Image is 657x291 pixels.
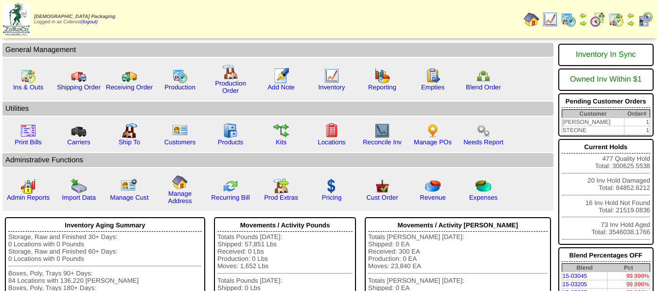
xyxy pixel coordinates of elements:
img: arrowleft.gif [579,12,587,19]
a: Pricing [322,194,342,201]
img: arrowright.gif [627,19,635,27]
img: import.gif [71,178,87,194]
div: Inventory Aging Summary [8,219,202,232]
img: calendarcustomer.gif [638,12,653,27]
a: Customers [164,138,195,146]
div: Movements / Activity [PERSON_NAME] [368,219,547,232]
a: Manage POs [414,138,452,146]
img: calendarprod.gif [172,68,188,84]
a: Ship To [119,138,140,146]
img: arrowleft.gif [627,12,635,19]
img: po.png [425,123,441,138]
img: home.gif [524,12,539,27]
img: reconcile.gif [223,178,238,194]
img: truck.gif [71,68,87,84]
a: Shipping Order [57,84,101,91]
img: line_graph.gif [324,68,339,84]
a: Carriers [67,138,90,146]
a: Prod Extras [264,194,298,201]
img: calendarinout.gif [608,12,624,27]
img: orders.gif [273,68,289,84]
a: Reporting [368,84,396,91]
td: Utilities [2,102,553,116]
img: graph.gif [374,68,390,84]
a: Receiving Order [106,84,153,91]
a: Cust Order [366,194,398,201]
span: Logged in as Colerost [34,14,115,25]
img: cabinet.gif [223,123,238,138]
img: cust_order.png [374,178,390,194]
img: line_graph.gif [542,12,558,27]
th: Pct [607,264,650,272]
img: home.gif [172,174,188,190]
span: [DEMOGRAPHIC_DATA] Packaging [34,14,115,19]
td: Adminstrative Functions [2,153,553,167]
th: Blend [562,264,607,272]
a: (logout) [81,19,98,25]
div: Pending Customer Orders [562,95,650,108]
img: workflow.png [476,123,491,138]
img: workorder.gif [425,68,441,84]
td: 1 [624,118,650,126]
div: 477 Quality Hold Total: 300625.5538 20 Inv Hold Damaged Total: 84852.6212 16 Inv Hold Not Found T... [558,139,654,245]
a: Production [164,84,195,91]
img: line_graph2.gif [374,123,390,138]
div: Blend Percentages OFF [562,249,650,262]
img: network.png [476,68,491,84]
img: dollar.gif [324,178,339,194]
td: 1 [624,126,650,135]
a: Needs Report [463,138,503,146]
a: Inventory [319,84,345,91]
img: invoice2.gif [20,123,36,138]
img: calendarinout.gif [20,68,36,84]
div: Owned Inv Within $1 [562,70,650,89]
img: zoroco-logo-small.webp [3,3,30,35]
img: locations.gif [324,123,339,138]
img: prodextras.gif [273,178,289,194]
a: Blend Order [466,84,501,91]
a: Add Note [267,84,295,91]
a: Reconcile Inv [363,138,402,146]
th: Customer [562,110,624,118]
a: Products [218,138,244,146]
td: 99.999% [607,272,650,280]
img: factory.gif [223,64,238,80]
a: 15-03205 [563,281,587,288]
a: Print Bills [15,138,42,146]
a: Manage Cust [110,194,148,201]
div: Movements / Activity Pounds [217,219,353,232]
td: 99.998% [607,280,650,289]
img: customers.gif [172,123,188,138]
img: truck3.gif [71,123,87,138]
td: General Management [2,43,553,57]
a: 15-03045 [563,273,587,279]
img: calendarprod.gif [561,12,576,27]
a: Recurring Bill [211,194,249,201]
img: pie_chart2.png [476,178,491,194]
img: graph2.png [20,178,36,194]
a: Revenue [420,194,445,201]
a: Locations [318,138,345,146]
a: Ins & Outs [13,84,43,91]
td: [PERSON_NAME] [562,118,624,126]
img: workflow.gif [273,123,289,138]
a: Kits [276,138,286,146]
a: Production Order [215,80,246,94]
a: Manage Address [168,190,192,205]
img: pie_chart.png [425,178,441,194]
img: truck2.gif [122,68,137,84]
img: factory2.gif [122,123,137,138]
a: Import Data [62,194,96,201]
div: Current Holds [562,141,650,154]
img: managecust.png [121,178,139,194]
img: calendarblend.gif [590,12,605,27]
a: Empties [421,84,444,91]
th: Order# [624,110,650,118]
a: Expenses [469,194,498,201]
img: arrowright.gif [579,19,587,27]
a: Admin Reports [7,194,50,201]
div: Inventory In Sync [562,46,650,64]
td: STEONE [562,126,624,135]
